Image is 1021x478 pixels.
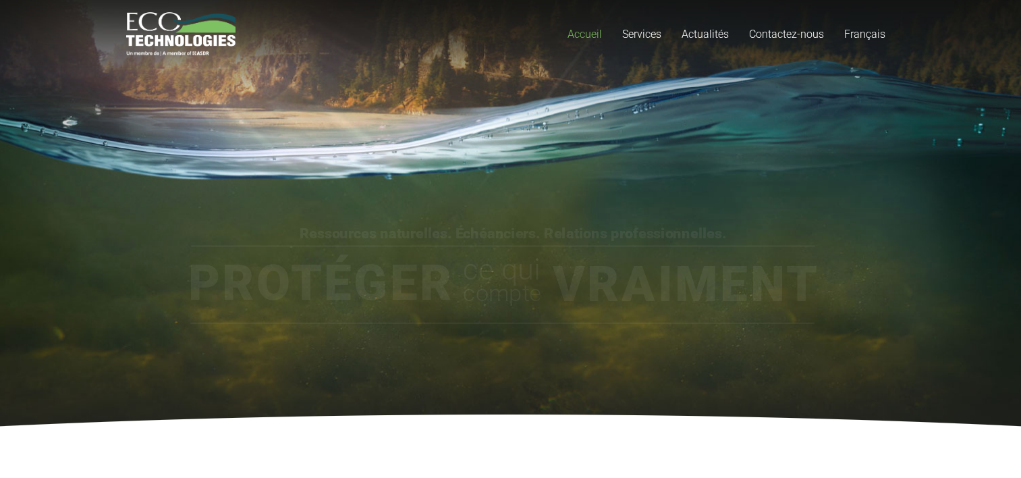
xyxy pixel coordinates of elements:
[188,253,453,314] rs-layer: Protéger
[844,28,885,41] span: Français
[299,226,726,240] rs-layer: Ressources naturelles. Échéanciers. Relations professionnelles.
[463,275,541,311] rs-layer: compte
[749,28,824,41] span: Contactez-nous
[568,28,602,41] span: Accueil
[463,253,540,288] rs-layer: ce qui
[552,254,819,315] rs-layer: Vraiment
[126,12,236,56] a: logo_EcoTech_ASDR_RGB
[682,28,729,41] span: Actualités
[622,28,661,41] span: Services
